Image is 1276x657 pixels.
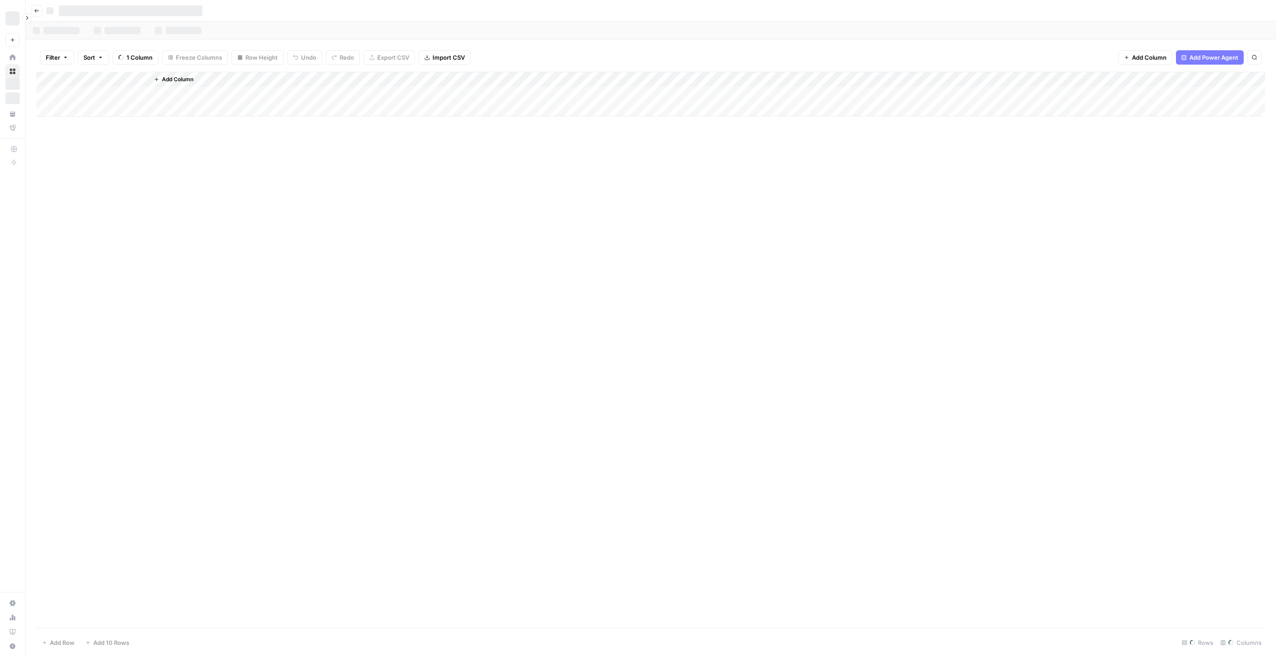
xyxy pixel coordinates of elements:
button: Redo [326,50,360,65]
span: Add 10 Rows [93,638,129,647]
a: Browse [5,64,20,79]
div: Rows [1178,635,1217,650]
button: Row Height [232,50,284,65]
button: Add Column [150,74,197,85]
button: Sort [78,50,109,65]
a: Home [5,50,20,65]
span: 1 Column [127,53,153,62]
span: Freeze Columns [176,53,222,62]
button: Filter [40,50,74,65]
button: Import CSV [419,50,471,65]
a: Flightpath [5,121,20,135]
span: Undo [301,53,316,62]
button: Add Column [1118,50,1172,65]
span: Add Column [162,75,193,83]
button: Add Power Agent [1176,50,1244,65]
a: Usage [5,610,20,625]
span: Redo [340,53,354,62]
button: Undo [287,50,322,65]
button: 1 Column [113,50,158,65]
span: Row Height [245,53,278,62]
button: Export CSV [363,50,415,65]
a: Settings [5,596,20,610]
span: Sort [83,53,95,62]
button: Add Row [36,635,80,650]
div: Columns [1217,635,1265,650]
button: Help + Support [5,639,20,653]
span: Export CSV [377,53,409,62]
button: Add 10 Rows [80,635,135,650]
button: Freeze Columns [162,50,228,65]
span: Import CSV [433,53,465,62]
span: Filter [46,53,60,62]
span: Add Row [50,638,74,647]
span: Add Power Agent [1189,53,1238,62]
span: Add Column [1132,53,1167,62]
a: Your Data [5,107,20,121]
a: Learning Hub [5,625,20,639]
